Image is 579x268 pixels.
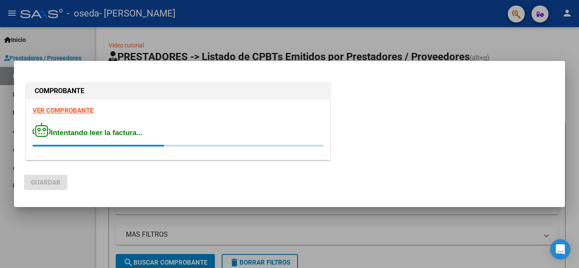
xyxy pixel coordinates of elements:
[550,239,571,260] div: Open Intercom Messenger
[31,179,61,186] span: Guardar
[33,107,93,114] a: VER COMPROBANTE
[24,175,67,190] button: Guardar
[35,87,84,95] strong: COMPROBANTE
[33,129,142,137] span: Intentando leer la factura...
